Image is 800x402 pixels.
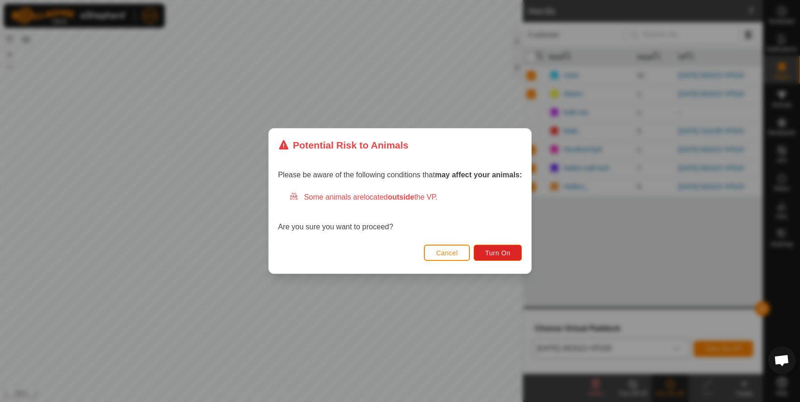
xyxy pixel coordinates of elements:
button: Cancel [424,245,470,261]
span: Cancel [436,249,458,257]
strong: outside [388,193,414,201]
span: Please be aware of the following conditions that [278,171,522,179]
button: Turn On [474,245,522,261]
span: Turn On [485,249,510,257]
div: Are you sure you want to proceed? [278,192,522,233]
div: Open chat [768,346,796,374]
div: Some animals are [289,192,522,203]
div: Potential Risk to Animals [278,138,409,152]
span: located the VP. [364,193,438,201]
strong: may affect your animals: [435,171,522,179]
